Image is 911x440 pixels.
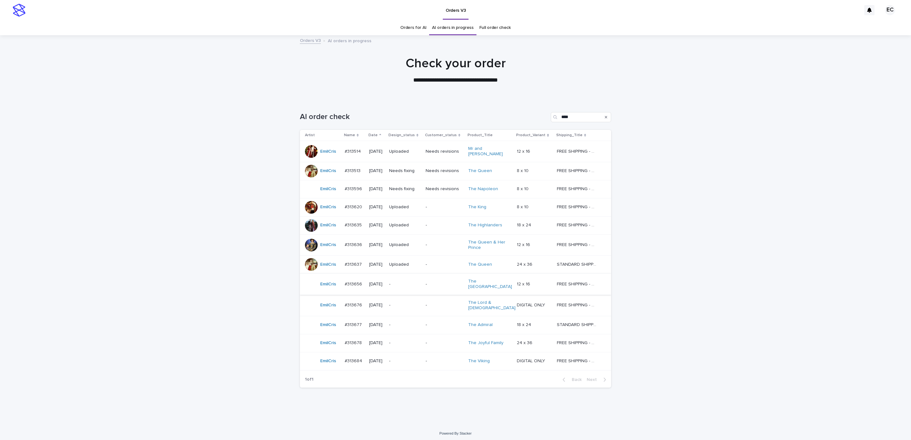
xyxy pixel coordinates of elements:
p: #313596 [345,185,363,192]
a: EmilCris [320,262,336,267]
p: 18 x 24 [517,221,532,228]
a: The Admiral [468,322,493,328]
p: FREE SHIPPING - preview in 1-2 business days, after your approval delivery will take 5-10 b.d. [557,339,598,346]
a: EmilCris [320,149,336,154]
p: - [426,223,463,228]
p: FREE SHIPPING - preview in 1-2 business days, after your approval delivery will take 5-10 b.d. [557,221,598,228]
tr: EmilCris #313637#313637 [DATE]Uploaded-The Queen 24 x 3624 x 36 STANDARD SHIPPING - Up to 4 weeks... [300,256,611,274]
p: AI orders in progress [328,37,371,44]
p: FREE SHIPPING - preview in 1-2 business days, after your approval delivery will take 5-10 b.d. [557,280,598,287]
a: EmilCris [320,168,336,174]
a: EmilCris [320,282,336,287]
a: EmilCris [320,340,336,346]
tr: EmilCris #313513#313513 [DATE]Needs fixingNeeds revisionsThe Queen 8 x 108 x 10 FREE SHIPPING - p... [300,162,611,180]
p: 1 of 1 [300,372,319,387]
tr: EmilCris #313596#313596 [DATE]Needs fixingNeeds revisionsThe Napoleon 8 x 108 x 10 FREE SHIPPING ... [300,180,611,198]
a: The [GEOGRAPHIC_DATA] [468,279,512,290]
p: [DATE] [369,322,384,328]
a: Full order check [479,20,511,35]
p: #313620 [345,203,363,210]
a: Orders for AI [400,20,426,35]
p: - [389,282,421,287]
p: 18 x 24 [517,321,532,328]
p: Name [344,132,355,139]
p: - [389,322,421,328]
a: Mr and [PERSON_NAME] [468,146,508,157]
a: The Viking [468,358,490,364]
p: [DATE] [369,186,384,192]
p: Design_status [388,132,415,139]
tr: EmilCris #313676#313676 [DATE]--The Lord & [DEMOGRAPHIC_DATA] DIGITAL ONLYDIGITAL ONLY FREE SHIPP... [300,295,611,316]
a: The Queen [468,168,492,174]
a: The Joyful Family [468,340,503,346]
p: DIGITAL ONLY [517,357,546,364]
a: EmilCris [320,223,336,228]
p: Date [368,132,378,139]
p: - [426,282,463,287]
p: #313636 [345,241,363,248]
p: Needs revisions [426,168,463,174]
p: - [426,242,463,248]
p: #313656 [345,280,363,287]
tr: EmilCris #313635#313635 [DATE]Uploaded-The Highlanders 18 x 2418 x 24 FREE SHIPPING - preview in ... [300,216,611,234]
a: The Queen & Her Prince [468,240,508,250]
div: EC [885,5,895,15]
tr: EmilCris #313620#313620 [DATE]Uploaded-The King 8 x 108 x 10 FREE SHIPPING - preview in 1-2 busin... [300,198,611,216]
tr: EmilCris #313636#313636 [DATE]Uploaded-The Queen & Her Prince 12 x 1612 x 16 FREE SHIPPING - prev... [300,234,611,256]
p: FREE SHIPPING - preview in 1-2 business days, after your approval delivery will take 5-10 b.d. [557,148,598,154]
p: - [389,340,421,346]
p: - [426,262,463,267]
p: - [426,204,463,210]
a: EmilCris [320,204,336,210]
tr: EmilCris #313656#313656 [DATE]--The [GEOGRAPHIC_DATA] 12 x 1612 x 16 FREE SHIPPING - preview in 1... [300,274,611,295]
a: EmilCris [320,358,336,364]
img: stacker-logo-s-only.png [13,4,25,17]
p: 8 x 10 [517,185,530,192]
p: #313676 [345,301,363,308]
p: - [389,303,421,308]
a: EmilCris [320,186,336,192]
p: FREE SHIPPING - preview in 1-2 business days, after your approval delivery will take 5-10 b.d. [557,241,598,248]
a: AI orders in progress [432,20,474,35]
p: Product_Variant [516,132,545,139]
input: Search [551,112,611,122]
p: Uploaded [389,223,421,228]
p: STANDARD SHIPPING - Up to 4 weeks [557,321,598,328]
p: [DATE] [369,340,384,346]
button: Next [584,377,611,383]
p: - [426,322,463,328]
p: #313514 [345,148,362,154]
p: [DATE] [369,242,384,248]
p: [DATE] [369,149,384,154]
button: Back [557,377,584,383]
p: FREE SHIPPING - preview in 1-2 business days, after your approval delivery will take 5-10 b.d. [557,301,598,308]
tr: EmilCris #313677#313677 [DATE]--The Admiral 18 x 2418 x 24 STANDARD SHIPPING - Up to 4 weeksSTAND... [300,316,611,334]
p: Product_Title [468,132,493,139]
a: The Highlanders [468,223,502,228]
p: Uploaded [389,262,421,267]
p: #313684 [345,357,363,364]
p: 12 x 16 [517,148,531,154]
p: #313635 [345,221,363,228]
p: 8 x 10 [517,167,530,174]
a: EmilCris [320,242,336,248]
a: EmilCris [320,322,336,328]
p: #313678 [345,339,363,346]
a: The King [468,204,486,210]
p: FREE SHIPPING - preview in 1-2 business days, after your approval delivery will take 5-10 b.d. [557,167,598,174]
p: Customer_status [425,132,457,139]
p: 12 x 16 [517,280,531,287]
p: FREE SHIPPING - preview in 1-2 business days, after your approval delivery will take 5-10 b.d. [557,357,598,364]
p: #313513 [345,167,362,174]
p: [DATE] [369,204,384,210]
p: [DATE] [369,223,384,228]
p: Uploaded [389,204,421,210]
p: #313637 [345,261,363,267]
a: Orders V3 [300,37,321,44]
p: Shipping_Title [556,132,583,139]
a: Powered By Stacker [439,431,471,435]
span: Next [587,377,601,382]
p: 12 x 16 [517,241,531,248]
tr: EmilCris #313678#313678 [DATE]--The Joyful Family 24 x 3624 x 36 FREE SHIPPING - preview in 1-2 b... [300,334,611,352]
p: - [389,358,421,364]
